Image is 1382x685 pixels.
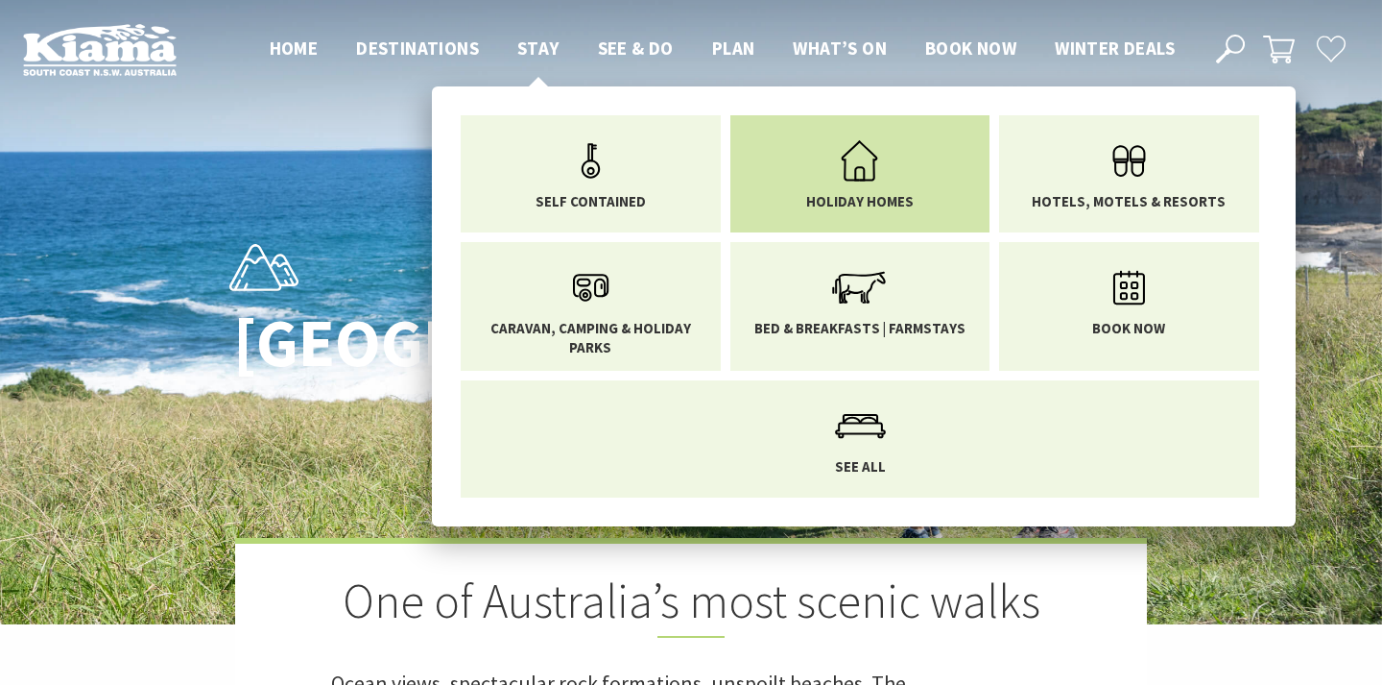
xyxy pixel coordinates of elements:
span: Caravan, Camping & Holiday Parks [475,319,706,356]
span: Winter Deals [1055,37,1175,60]
span: See & Do [598,37,674,60]
img: Kiama Logo [23,23,177,76]
span: Bed & Breakfasts | Farmstays [754,319,965,338]
h1: [GEOGRAPHIC_DATA] [233,306,775,380]
span: Self Contained [536,192,646,211]
span: Holiday Homes [806,192,914,211]
span: Book now [925,37,1016,60]
span: Plan [712,37,755,60]
nav: Main Menu [250,34,1194,65]
span: Home [270,37,319,60]
span: What’s On [793,37,887,60]
span: Hotels, Motels & Resorts [1032,192,1226,211]
span: Stay [517,37,560,60]
span: See All [835,457,886,477]
h2: One of Australia’s most scenic walks [331,573,1051,638]
span: Book now [1092,319,1165,338]
span: Destinations [356,37,479,60]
